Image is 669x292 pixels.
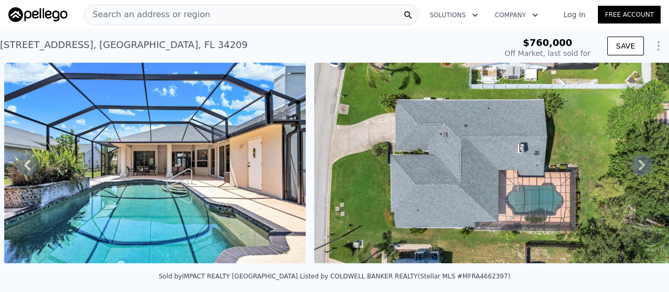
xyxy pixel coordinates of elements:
button: Show Options [648,36,669,56]
a: Free Account [598,6,661,24]
div: Sold by IMPACT REALTY [GEOGRAPHIC_DATA] . [159,273,300,280]
span: Search an address or region [84,8,210,21]
img: Pellego [8,7,67,22]
a: Log In [551,9,598,20]
span: $760,000 [523,37,572,48]
button: Solutions [421,6,487,25]
div: Off Market, last sold for [505,48,591,59]
button: SAVE [607,37,644,55]
div: Listed by COLDWELL BANKER REALTY (Stellar MLS #MFRA4662397) [300,273,511,280]
button: Company [487,6,547,25]
img: Sale: 167523991 Parcel: 58296938 [4,63,305,263]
